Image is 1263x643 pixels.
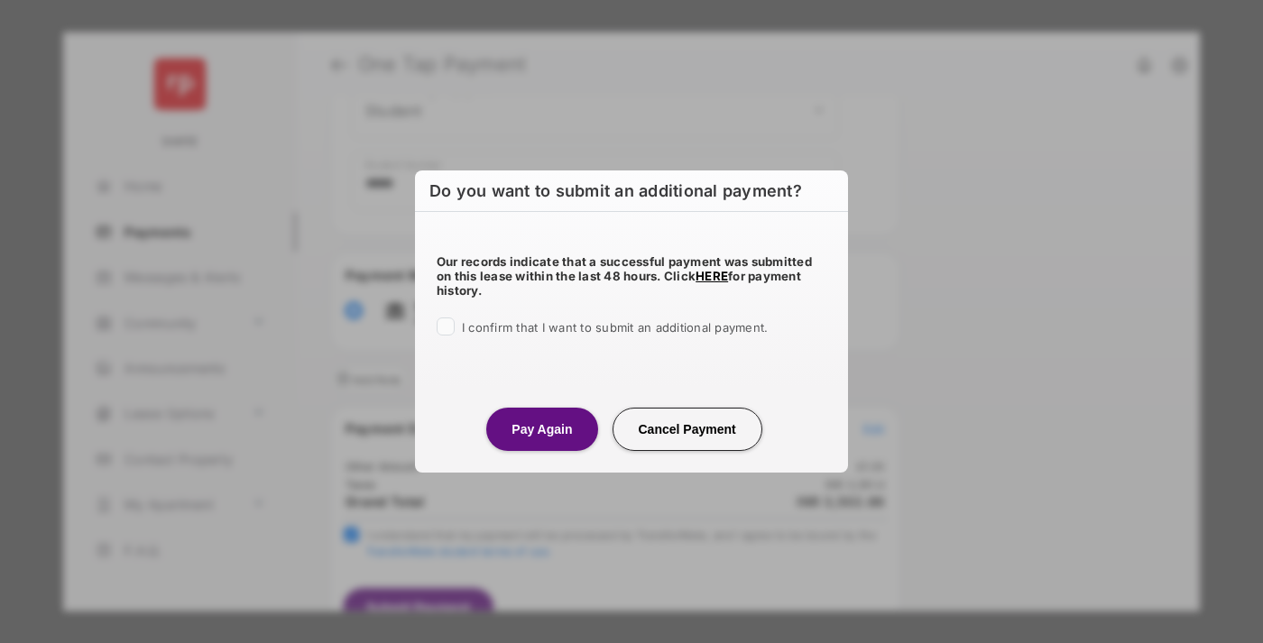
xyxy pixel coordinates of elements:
a: HERE [696,269,728,283]
h5: Our records indicate that a successful payment was submitted on this lease within the last 48 hou... [437,254,826,298]
span: I confirm that I want to submit an additional payment. [462,320,768,335]
h6: Do you want to submit an additional payment? [415,170,848,212]
button: Pay Again [486,408,597,451]
button: Cancel Payment [613,408,762,451]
